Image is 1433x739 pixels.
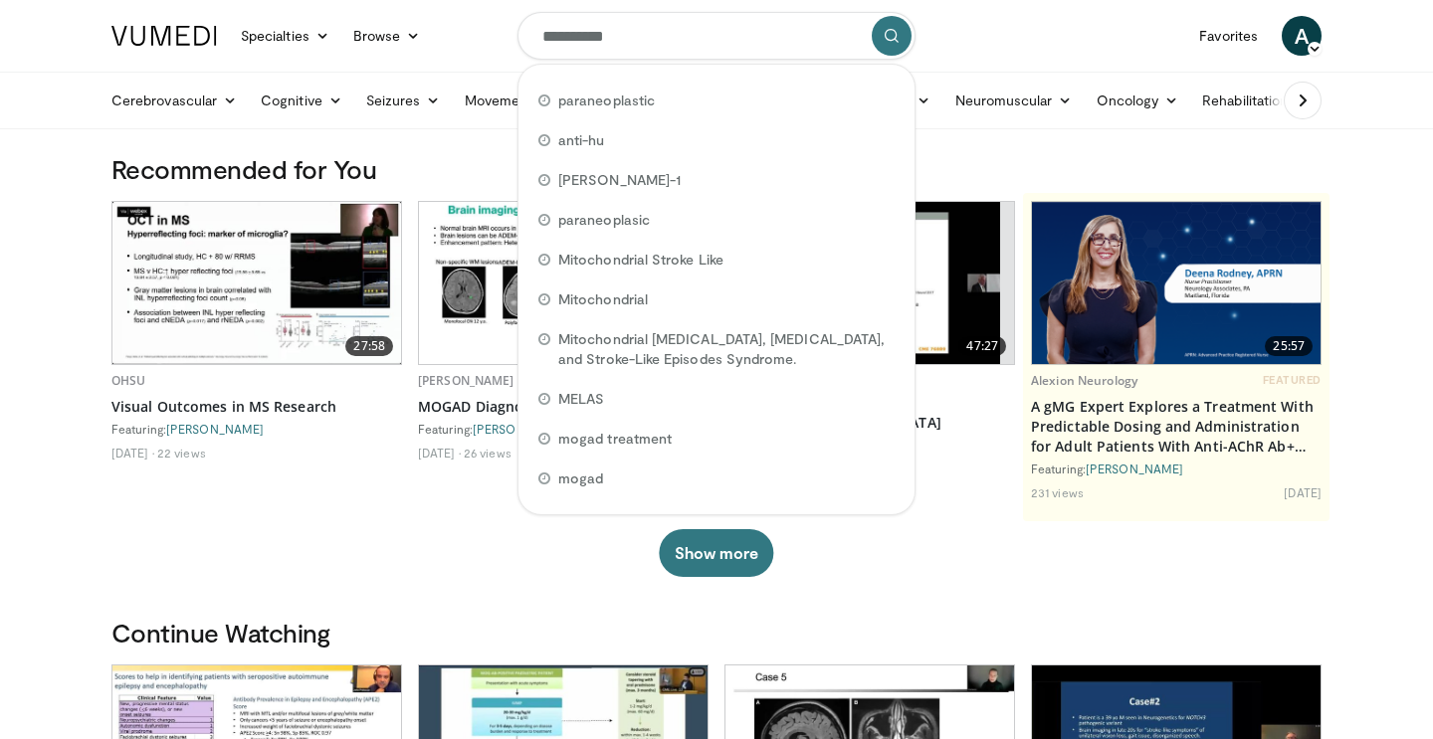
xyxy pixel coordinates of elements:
a: A gMG Expert Explores a Treatment With Predictable Dosing and Administration for Adult Patients W... [1031,397,1322,457]
img: e788bf1d-1312-481b-99fd-c39e3a2eda30.620x360_q85_upscale.jpg [419,202,708,364]
a: [PERSON_NAME] [473,422,570,436]
a: Alexion Neurology [1031,372,1137,389]
span: MELAS [558,389,604,409]
li: [DATE] [418,445,461,461]
a: Browse [341,16,433,56]
span: mogad [558,468,603,488]
img: 5551c131-998d-48a4-88a3-c1a843233b9f.620x360_q85_upscale.jpg [112,202,401,364]
div: Featuring: [418,421,709,437]
span: Mitochondrial [MEDICAL_DATA], [MEDICAL_DATA], and Stroke-Like Episodes Syndrome. [558,329,895,369]
span: 47:27 [958,336,1006,356]
img: 55ef5a72-a204-42b0-ba67-a2f597bcfd60.png.620x360_q85_upscale.png [1032,202,1321,364]
li: 26 views [464,445,512,461]
a: Movement [453,81,565,120]
a: MOGAD Diagnostic Criteria [418,397,709,417]
a: Oncology [1085,81,1191,120]
a: [PERSON_NAME] [418,372,514,389]
input: Search topics, interventions [517,12,916,60]
li: [DATE] [1284,484,1322,500]
span: 25:57 [1265,336,1313,356]
button: Show more [659,529,773,577]
span: mogad treatment [558,429,672,449]
a: OHSU [111,372,145,389]
span: [PERSON_NAME]-1 [558,170,681,190]
div: Featuring: [111,421,402,437]
a: Cognitive [249,81,354,120]
img: VuMedi Logo [111,26,217,46]
div: Featuring: [1031,461,1322,476]
span: Mitochondrial [558,289,648,309]
a: 11:09 [419,202,708,364]
h3: Continue Watching [111,617,1322,648]
a: 27:58 [112,202,401,364]
a: Favorites [1187,16,1270,56]
a: [PERSON_NAME] [166,422,264,436]
h3: Recommended for You [111,153,1322,185]
span: Mitochondrial Stroke Like [558,250,723,270]
span: paraneoplastic [558,91,655,110]
a: A [1282,16,1322,56]
span: anti-hu [558,130,605,150]
a: Neuromuscular [943,81,1085,120]
span: FEATURED [1263,373,1322,387]
li: 231 views [1031,484,1084,500]
a: Seizures [354,81,453,120]
a: [PERSON_NAME] [1086,462,1183,475]
li: [DATE] [111,445,154,461]
span: 27:58 [345,336,393,356]
a: Visual Outcomes in MS Research [111,397,402,417]
a: Specialties [229,16,341,56]
a: Cerebrovascular [100,81,249,120]
span: paraneoplasic [558,210,650,230]
a: 25:57 [1032,202,1321,364]
li: 22 views [157,445,206,461]
a: Rehabilitation [1190,81,1300,120]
